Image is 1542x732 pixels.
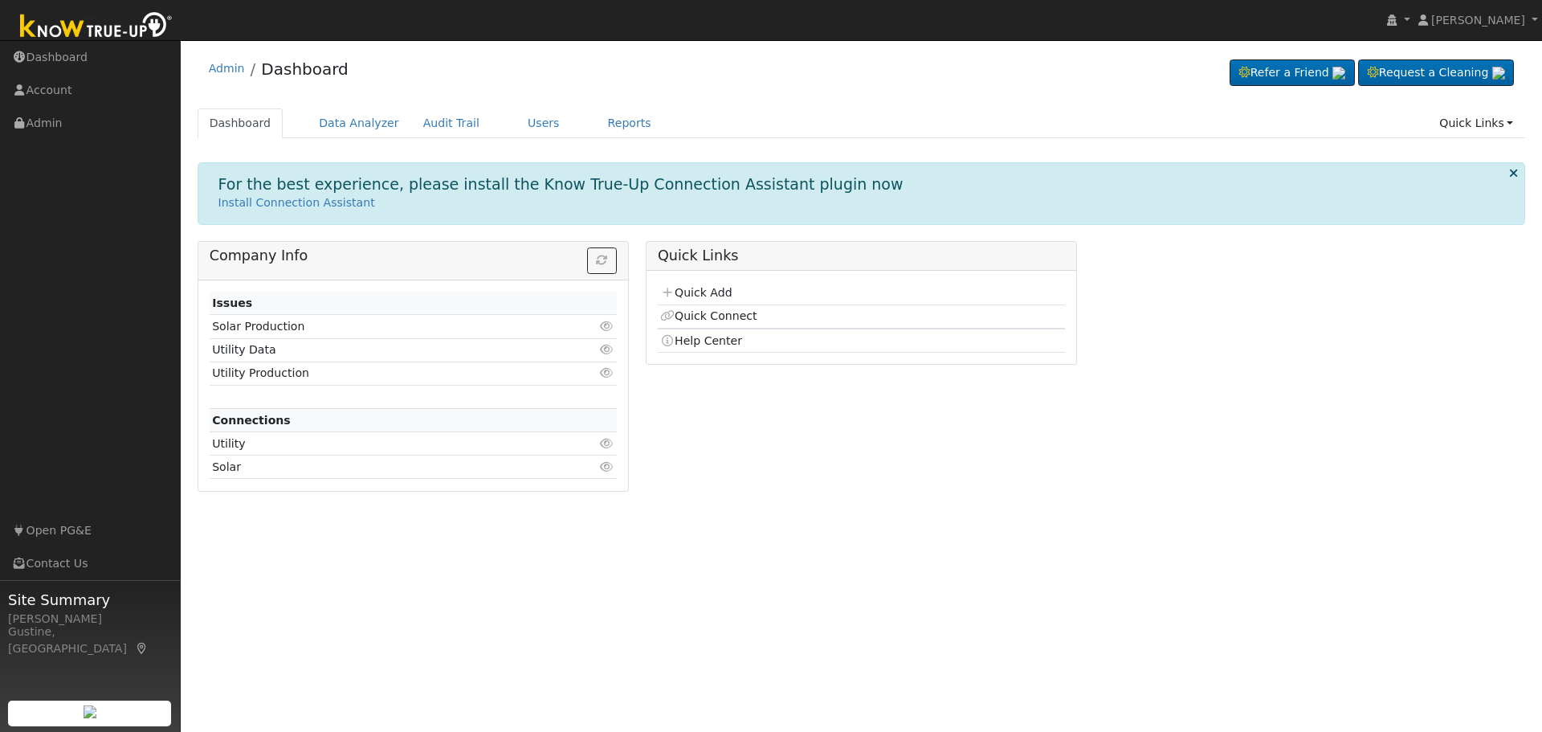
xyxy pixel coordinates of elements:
a: Help Center [660,334,742,347]
i: Click to view [600,321,614,332]
a: Quick Links [1427,108,1525,138]
i: Click to view [600,344,614,355]
a: Map [135,642,149,655]
img: retrieve [84,705,96,718]
img: retrieve [1492,67,1505,80]
a: Data Analyzer [307,108,411,138]
a: Install Connection Assistant [218,196,375,209]
i: Click to view [600,438,614,449]
strong: Connections [212,414,291,427]
td: Utility Data [210,338,551,362]
td: Solar Production [210,315,551,338]
a: Users [516,108,572,138]
td: Utility Production [210,362,551,385]
a: Dashboard [198,108,284,138]
i: Click to view [600,461,614,472]
img: retrieve [1332,67,1345,80]
h5: Quick Links [658,247,1065,264]
img: Know True-Up [12,9,181,45]
div: Gustine, [GEOGRAPHIC_DATA] [8,624,172,657]
a: Reports [596,108,663,138]
i: Click to view [600,367,614,378]
a: Audit Trail [411,108,492,138]
span: Site Summary [8,589,172,611]
h5: Company Info [210,247,617,264]
a: Refer a Friend [1230,59,1355,87]
div: [PERSON_NAME] [8,611,172,628]
a: Quick Connect [660,309,757,322]
strong: Issues [212,296,252,309]
td: Utility [210,432,551,456]
a: Request a Cleaning [1358,59,1514,87]
td: Solar [210,456,551,479]
a: Admin [209,62,245,75]
span: [PERSON_NAME] [1431,14,1525,27]
h1: For the best experience, please install the Know True-Up Connection Assistant plugin now [218,175,904,194]
a: Quick Add [660,286,732,299]
a: Dashboard [261,59,349,79]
